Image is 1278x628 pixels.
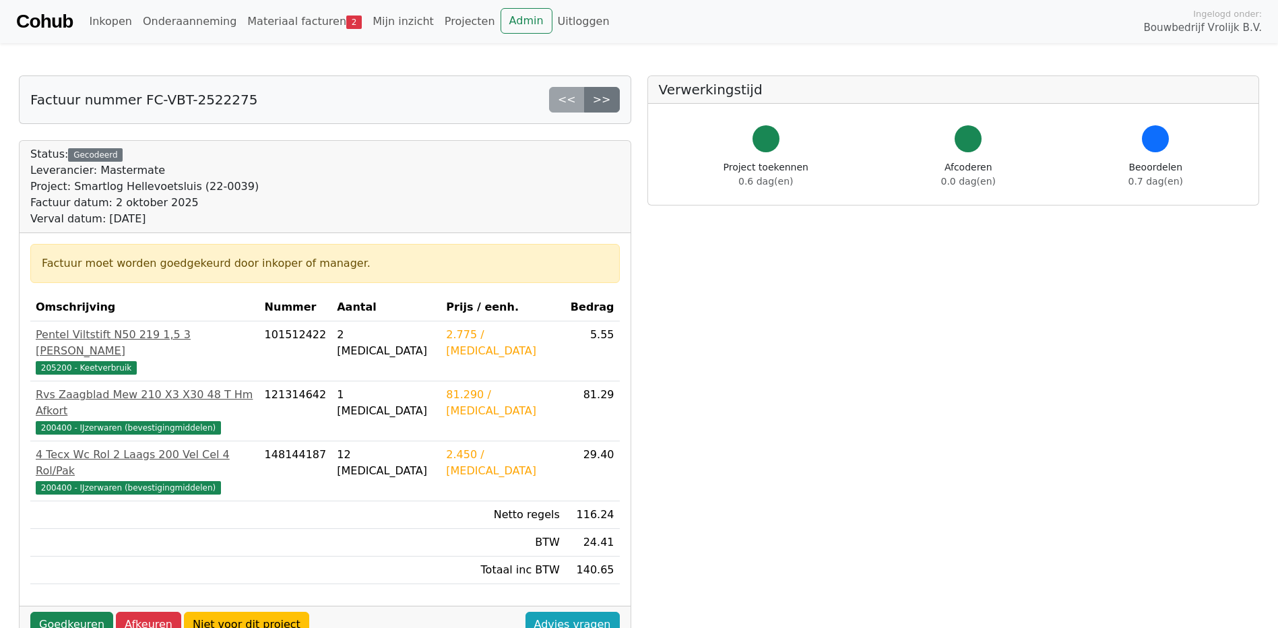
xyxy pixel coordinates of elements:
div: 1 [MEDICAL_DATA] [337,387,435,419]
div: Project: Smartlog Hellevoetsluis (22-0039) [30,179,259,195]
span: 0.6 dag(en) [738,176,793,187]
a: Admin [501,8,552,34]
td: Totaal inc BTW [441,557,565,584]
div: Status: [30,146,259,227]
a: Projecten [439,8,501,35]
a: >> [584,87,620,113]
h5: Factuur nummer FC-VBT-2522275 [30,92,257,108]
div: Factuur moet worden goedgekeurd door inkoper of manager. [42,255,608,272]
a: 4 Tecx Wc Rol 2 Laags 200 Vel Cel 4 Rol/Pak200400 - IJzerwaren (bevestigingmiddelen) [36,447,254,495]
div: Factuur datum: 2 oktober 2025 [30,195,259,211]
a: Pentel Viltstift N50 219 1,5 3 [PERSON_NAME]205200 - Keetverbruik [36,327,254,375]
span: 205200 - Keetverbruik [36,361,137,375]
a: Onderaanneming [137,8,242,35]
th: Nummer [259,294,332,321]
a: Uitloggen [552,8,615,35]
td: 116.24 [565,501,620,529]
div: Afcoderen [941,160,996,189]
span: 200400 - IJzerwaren (bevestigingmiddelen) [36,481,221,495]
a: Inkopen [84,8,137,35]
td: 101512422 [259,321,332,381]
td: 29.40 [565,441,620,501]
th: Omschrijving [30,294,259,321]
a: Materiaal facturen2 [242,8,367,35]
a: Rvs Zaagblad Mew 210 X3 X30 48 T Hm Afkort200400 - IJzerwaren (bevestigingmiddelen) [36,387,254,435]
td: 140.65 [565,557,620,584]
span: 0.0 dag(en) [941,176,996,187]
a: Mijn inzicht [367,8,439,35]
div: 12 [MEDICAL_DATA] [337,447,435,479]
td: 24.41 [565,529,620,557]
div: Verval datum: [DATE] [30,211,259,227]
div: Leverancier: Mastermate [30,162,259,179]
td: 5.55 [565,321,620,381]
h5: Verwerkingstijd [659,82,1248,98]
th: Prijs / eenh. [441,294,565,321]
td: 148144187 [259,441,332,501]
a: Cohub [16,5,73,38]
div: 2.450 / [MEDICAL_DATA] [446,447,560,479]
div: Rvs Zaagblad Mew 210 X3 X30 48 T Hm Afkort [36,387,254,419]
td: BTW [441,529,565,557]
th: Bedrag [565,294,620,321]
span: 0.7 dag(en) [1128,176,1183,187]
th: Aantal [331,294,441,321]
div: Project toekennen [724,160,808,189]
span: Ingelogd onder: [1193,7,1262,20]
span: 2 [346,15,362,29]
div: 4 Tecx Wc Rol 2 Laags 200 Vel Cel 4 Rol/Pak [36,447,254,479]
div: Pentel Viltstift N50 219 1,5 3 [PERSON_NAME] [36,327,254,359]
div: 2.775 / [MEDICAL_DATA] [446,327,560,359]
td: 121314642 [259,381,332,441]
div: Gecodeerd [68,148,123,162]
td: 81.29 [565,381,620,441]
td: Netto regels [441,501,565,529]
div: Beoordelen [1128,160,1183,189]
div: 2 [MEDICAL_DATA] [337,327,435,359]
span: 200400 - IJzerwaren (bevestigingmiddelen) [36,421,221,435]
span: Bouwbedrijf Vrolijk B.V. [1143,20,1262,36]
div: 81.290 / [MEDICAL_DATA] [446,387,560,419]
